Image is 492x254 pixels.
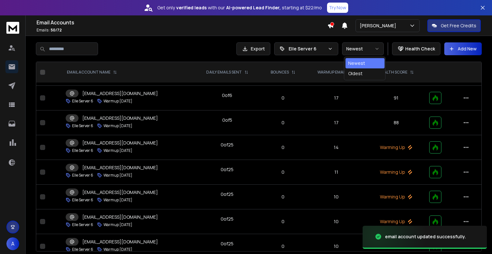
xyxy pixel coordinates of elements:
[342,42,384,55] button: Newest
[221,191,234,197] div: 0 of 25
[82,189,158,196] p: [EMAIL_ADDRESS][DOMAIN_NAME]
[37,28,327,33] p: Emails :
[371,194,422,200] p: Warming Up
[157,4,322,11] p: Get only with our starting at $22/mo
[82,239,158,245] p: [EMAIL_ADDRESS][DOMAIN_NAME]
[371,169,422,175] p: Warming Up
[206,70,242,75] p: DAILY EMAILS SENT
[72,99,93,104] p: Elle Server 6
[306,135,367,160] td: 14
[222,92,232,99] div: 0 of 6
[306,110,367,135] td: 17
[265,119,302,126] p: 0
[265,95,302,101] p: 0
[441,22,476,29] p: Get Free Credits
[265,169,302,175] p: 0
[306,209,367,234] td: 10
[82,140,158,146] p: [EMAIL_ADDRESS][DOMAIN_NAME]
[72,123,93,128] p: Elle Server 6
[367,110,426,135] td: 88
[226,4,281,11] strong: AI-powered Lead Finder,
[265,243,302,250] p: 0
[271,70,289,75] p: BOUNCES
[348,70,363,77] div: Oldest
[221,216,234,222] div: 0 of 25
[176,4,207,11] strong: verified leads
[72,197,93,203] p: Elle Server 6
[6,237,19,250] span: A
[103,247,132,252] p: Warmup [DATE]
[236,42,270,55] button: Export
[82,164,158,171] p: [EMAIL_ADDRESS][DOMAIN_NAME]
[82,90,158,97] p: [EMAIL_ADDRESS][DOMAIN_NAME]
[265,194,302,200] p: 0
[103,148,132,153] p: Warmup [DATE]
[367,86,426,110] td: 91
[67,70,117,75] div: EMAIL ACCOUNT NAME
[82,214,158,220] p: [EMAIL_ADDRESS][DOMAIN_NAME]
[306,185,367,209] td: 10
[371,218,422,225] p: Warming Up
[222,117,232,123] div: 0 of 5
[444,42,482,55] button: Add New
[405,46,435,52] p: Health Check
[51,27,62,33] span: 50 / 72
[306,86,367,110] td: 17
[72,148,93,153] p: Elle Server 6
[329,4,346,11] p: Try Now
[221,142,234,148] div: 0 of 25
[82,115,158,121] p: [EMAIL_ADDRESS][DOMAIN_NAME]
[6,22,19,34] img: logo
[379,70,407,75] p: HEALTH SCORE
[72,173,93,178] p: Elle Server 6
[37,19,327,26] h1: Email Accounts
[72,222,93,227] p: Elle Server 6
[72,247,93,252] p: Elle Server 6
[265,218,302,225] p: 0
[103,173,132,178] p: Warmup [DATE]
[317,70,348,75] p: WARMUP EMAILS
[265,144,302,151] p: 0
[289,46,325,52] p: Elle Server 6
[103,123,132,128] p: Warmup [DATE]
[221,166,234,173] div: 0 of 25
[306,160,367,185] td: 11
[348,60,365,66] div: Newest
[103,222,132,227] p: Warmup [DATE]
[221,241,234,247] div: 0 of 25
[103,99,132,104] p: Warmup [DATE]
[103,197,132,203] p: Warmup [DATE]
[371,144,422,151] p: Warming Up
[360,22,399,29] p: [PERSON_NAME]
